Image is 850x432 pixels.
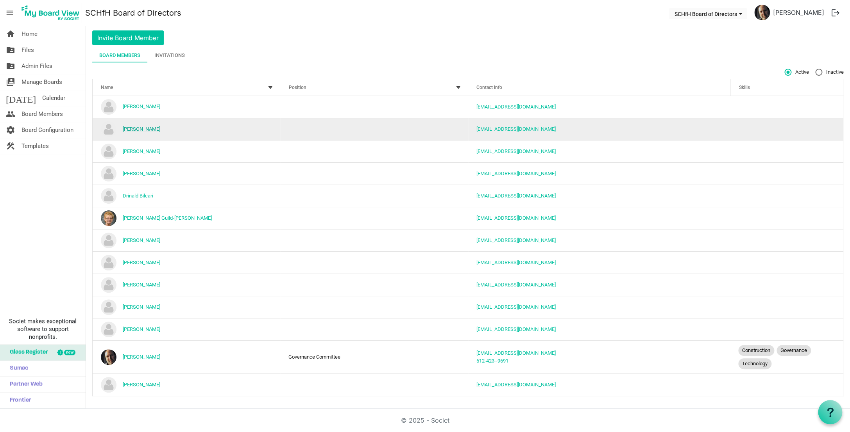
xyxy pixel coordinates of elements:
[468,296,731,318] td: phil.kruger@thedunngroup.com is template cell column header Contact Info
[123,381,160,387] a: [PERSON_NAME]
[123,237,160,243] a: [PERSON_NAME]
[123,192,153,198] a: Drinald Bilcari
[101,188,116,204] img: no-profile-picture.svg
[731,185,843,207] td: is template cell column header Skills
[784,69,809,76] span: Active
[476,193,556,199] a: [EMAIL_ADDRESS][DOMAIN_NAME]
[42,90,65,106] span: Calendar
[6,26,15,42] span: home
[468,318,731,340] td: ravvampato@chemungcanal.com is template cell column header Contact Info
[280,318,468,340] td: column header Position
[280,96,468,118] td: column header Position
[93,340,280,373] td: Scott Sayre is template cell column header Name
[154,52,185,59] div: Invitations
[731,207,843,229] td: is template cell column header Skills
[476,382,556,388] a: [EMAIL_ADDRESS][DOMAIN_NAME]
[770,5,827,20] a: [PERSON_NAME]
[6,138,15,154] span: construction
[731,318,843,340] td: is template cell column header Skills
[669,8,747,19] button: SCHfH Board of Directors dropdownbutton
[476,350,556,356] a: [EMAIL_ADDRESS][DOMAIN_NAME]
[2,5,17,20] span: menu
[468,340,731,373] td: ssayre@habitatcorning.org612-423--9691 is template cell column header Contact Info
[93,207,280,229] td: Faye Guild-Nash is template cell column header Name
[93,96,280,118] td: Alison Hunt is template cell column header Name
[731,118,843,140] td: is template cell column header Skills
[92,48,844,62] div: tab-header
[101,322,116,337] img: no-profile-picture.svg
[101,277,116,293] img: no-profile-picture.svg
[468,140,731,162] td: scutler@stny.rr.com is template cell column header Contact Info
[815,69,844,76] span: Inactive
[21,122,73,138] span: Board Configuration
[93,162,280,185] td: Desiree O'Rourke is template cell column header Name
[739,85,750,90] span: Skills
[280,251,468,274] td: column header Position
[476,215,556,221] a: [EMAIL_ADDRESS][DOMAIN_NAME]
[731,162,843,185] td: is template cell column header Skills
[101,166,116,181] img: no-profile-picture.svg
[468,229,731,251] td: stevenshj@icloud.com is template cell column header Contact Info
[280,185,468,207] td: column header Position
[731,373,843,396] td: is template cell column header Skills
[280,229,468,251] td: column header Position
[93,274,280,296] td: Mike Rawleigh is template cell column header Name
[731,140,843,162] td: is template cell column header Skills
[754,5,770,20] img: yBGpWBoWnom3Zw7BMdEWlLVUZpYoI47Jpb9souhwf1jEgJUyyu107S__lmbQQ54c4KKuLw7hNP5JKuvjTEF3_w_thumb.png
[21,26,38,42] span: Home
[731,340,843,373] td: ConstructionGovernanceTechnology is template cell column header Skills
[93,251,280,274] td: Michele Wright is template cell column header Name
[280,340,468,373] td: Governance Committee column header Position
[280,373,468,396] td: column header Position
[123,259,160,265] a: [PERSON_NAME]
[101,349,116,365] img: yBGpWBoWnom3Zw7BMdEWlLVUZpYoI47Jpb9souhwf1jEgJUyyu107S__lmbQQ54c4KKuLw7hNP5JKuvjTEF3_w_thumb.png
[6,393,31,408] span: Frontier
[6,90,36,106] span: [DATE]
[731,296,843,318] td: is template cell column header Skills
[21,42,34,58] span: Files
[93,140,280,162] td: Buddy Cutler is template cell column header Name
[92,30,164,45] button: Invite Board Member
[6,345,48,360] span: Glass Register
[101,255,116,270] img: no-profile-picture.svg
[468,185,731,207] td: drinaldbilcari@gmail.com is template cell column header Contact Info
[123,215,212,220] a: [PERSON_NAME] Guild-[PERSON_NAME]
[19,3,82,23] img: My Board View Logo
[99,52,140,59] div: Board Members
[476,326,556,332] a: [EMAIL_ADDRESS][DOMAIN_NAME]
[101,85,113,90] span: Name
[288,85,306,90] span: Position
[123,103,160,109] a: [PERSON_NAME]
[280,296,468,318] td: column header Position
[468,118,731,140] td: barryanninc@gmail.com is template cell column header Contact Info
[85,5,181,21] a: SCHfH Board of Directors
[93,373,280,396] td: Steve Daniels is template cell column header Name
[280,207,468,229] td: column header Position
[6,74,15,90] span: switch_account
[731,251,843,274] td: is template cell column header Skills
[123,148,160,154] a: [PERSON_NAME]
[6,361,28,376] span: Sumac
[101,299,116,315] img: no-profile-picture.svg
[827,5,844,21] button: logout
[6,58,15,74] span: folder_shared
[93,296,280,318] td: Phillip Kruger is template cell column header Name
[476,260,556,265] a: [EMAIL_ADDRESS][DOMAIN_NAME]
[476,358,508,364] a: 612-423--9691
[468,162,731,185] td: desireeorourke1@gmail.com is template cell column header Contact Info
[280,140,468,162] td: column header Position
[476,282,556,288] a: [EMAIL_ADDRESS][DOMAIN_NAME]
[101,210,116,226] img: OdoFlBhvpqldIb-P7DSP__0e_FQEGjDop-zdg6bAjxMQkRQHUP05SVAWdTjSztsLK7yiDQnaGncWXRcj43Amrg_thumb.png
[476,85,502,90] span: Contact Info
[123,326,160,332] a: [PERSON_NAME]
[21,58,52,74] span: Admin Files
[476,148,556,154] a: [EMAIL_ADDRESS][DOMAIN_NAME]
[93,229,280,251] td: Harrie Stevens is template cell column header Name
[468,373,731,396] td: sdaniels@habitatcorning.org is template cell column header Contact Info
[6,377,43,392] span: Partner Web
[4,317,82,341] span: Societ makes exceptional software to support nonprofits.
[93,118,280,140] td: Barry Nicholson is template cell column header Name
[468,274,731,296] td: mikerawleigh@gmail.com is template cell column header Contact Info
[21,138,49,154] span: Templates
[731,96,843,118] td: is template cell column header Skills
